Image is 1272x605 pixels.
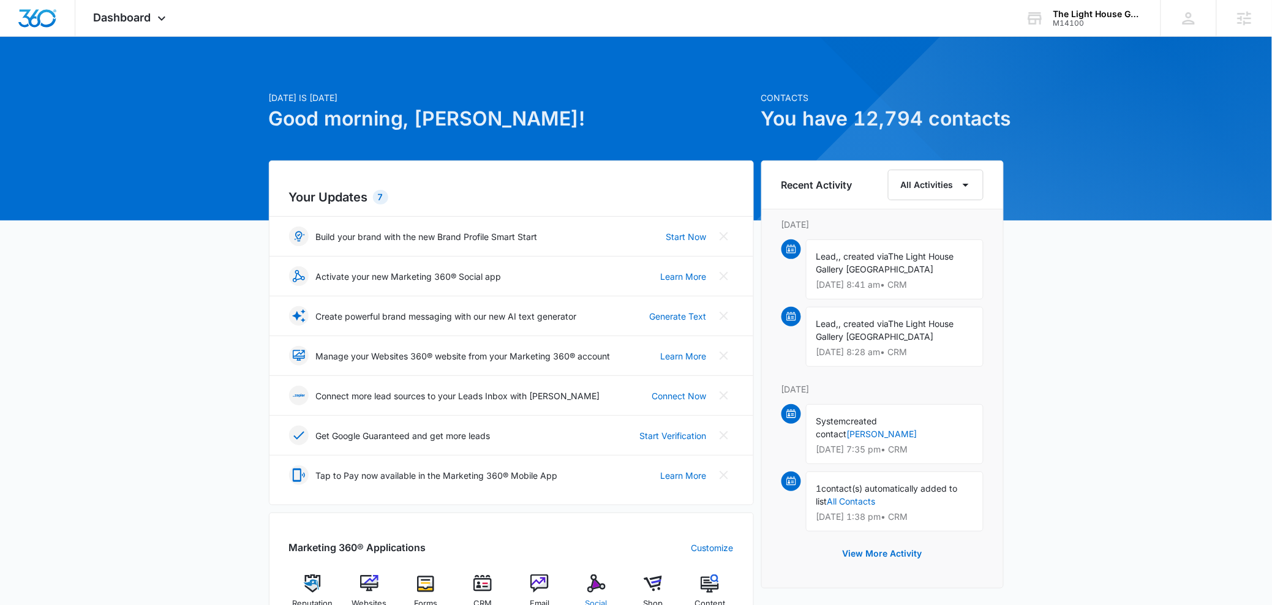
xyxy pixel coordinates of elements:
[781,178,852,192] h6: Recent Activity
[714,346,734,366] button: Close
[289,188,734,206] h2: Your Updates
[781,218,984,231] p: [DATE]
[269,91,754,104] p: [DATE] is [DATE]
[661,270,707,283] a: Learn More
[847,429,917,439] a: [PERSON_NAME]
[316,230,538,243] p: Build your brand with the new Brand Profile Smart Start
[714,306,734,326] button: Close
[761,104,1004,133] h1: You have 12,794 contacts
[816,416,878,439] span: created contact
[761,91,1004,104] p: Contacts
[316,389,600,402] p: Connect more lead sources to your Leads Inbox with [PERSON_NAME]
[289,540,426,555] h2: Marketing 360® Applications
[650,310,707,323] a: Generate Text
[839,251,889,261] span: , created via
[714,227,734,246] button: Close
[816,348,973,356] p: [DATE] 8:28 am • CRM
[714,386,734,405] button: Close
[816,251,839,261] span: Lead,
[652,389,707,402] a: Connect Now
[816,483,958,506] span: contact(s) automatically added to list
[830,539,935,568] button: View More Activity
[888,170,984,200] button: All Activities
[691,541,734,554] a: Customize
[816,483,822,494] span: 1
[316,270,502,283] p: Activate your new Marketing 360® Social app
[1053,19,1143,28] div: account id
[839,318,889,329] span: , created via
[661,469,707,482] a: Learn More
[816,280,973,289] p: [DATE] 8:41 am • CRM
[316,350,611,363] p: Manage your Websites 360® website from your Marketing 360® account
[714,426,734,445] button: Close
[373,190,388,205] div: 7
[714,465,734,485] button: Close
[661,350,707,363] a: Learn More
[316,429,491,442] p: Get Google Guaranteed and get more leads
[316,310,577,323] p: Create powerful brand messaging with our new AI text generator
[816,445,973,454] p: [DATE] 7:35 pm • CRM
[781,383,984,396] p: [DATE]
[269,104,754,133] h1: Good morning, [PERSON_NAME]!
[816,318,839,329] span: Lead,
[816,416,846,426] span: System
[1053,9,1143,19] div: account name
[714,266,734,286] button: Close
[640,429,707,442] a: Start Verification
[316,469,558,482] p: Tap to Pay now available in the Marketing 360® Mobile App
[94,11,151,24] span: Dashboard
[816,513,973,521] p: [DATE] 1:38 pm • CRM
[666,230,707,243] a: Start Now
[827,496,876,506] a: All Contacts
